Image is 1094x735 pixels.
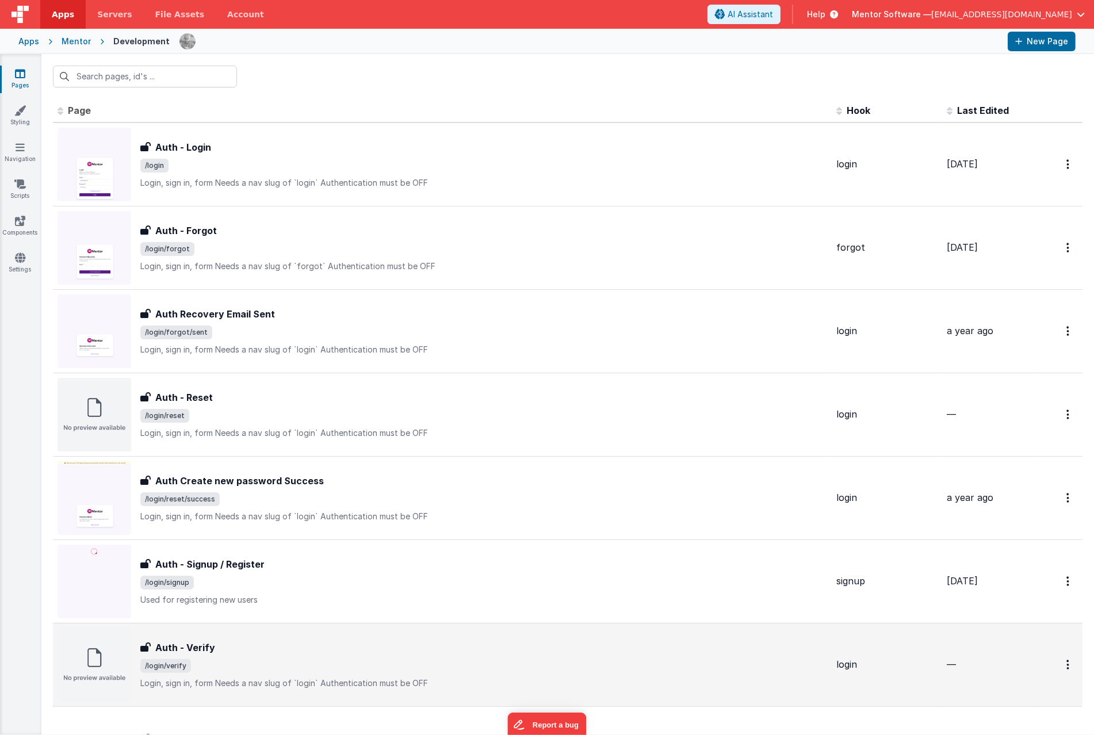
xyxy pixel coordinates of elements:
[140,576,194,589] span: /login/signup
[947,492,993,503] span: a year ago
[836,491,938,504] div: login
[836,575,938,588] div: signup
[1008,32,1076,51] button: New Page
[97,9,132,20] span: Servers
[155,307,275,321] h3: Auth Recovery Email Sent
[728,9,773,20] span: AI Assistant
[1059,486,1078,510] button: Options
[140,659,191,673] span: /login/verify
[140,344,827,355] p: Login, sign in, form Needs a nav slug of `login` Authentication must be OFF
[847,105,870,116] span: Hook
[53,66,237,87] input: Search pages, id's ...
[140,677,827,689] p: Login, sign in, form Needs a nav slug of `login` Authentication must be OFF
[68,105,91,116] span: Page
[947,659,956,670] span: —
[931,9,1072,20] span: [EMAIL_ADDRESS][DOMAIN_NAME]
[947,242,978,253] span: [DATE]
[140,261,827,272] p: Login, sign in, form Needs a nav slug of `forgot` Authentication must be OFF
[1059,403,1078,426] button: Options
[1059,152,1078,176] button: Options
[947,408,956,420] span: —
[707,5,781,24] button: AI Assistant
[852,9,1085,20] button: Mentor Software — [EMAIL_ADDRESS][DOMAIN_NAME]
[18,36,39,47] div: Apps
[836,324,938,338] div: login
[155,557,265,571] h3: Auth - Signup / Register
[947,325,993,336] span: a year ago
[140,159,169,173] span: /login
[836,658,938,671] div: login
[155,224,217,238] h3: Auth - Forgot
[947,575,978,587] span: [DATE]
[140,177,827,189] p: Login, sign in, form Needs a nav slug of `login` Authentication must be OFF
[155,474,324,488] h3: Auth Create new password Success
[836,241,938,254] div: forgot
[140,409,189,423] span: /login/reset
[140,492,220,506] span: /login/reset/success
[836,158,938,171] div: login
[52,9,74,20] span: Apps
[62,36,91,47] div: Mentor
[1059,319,1078,343] button: Options
[113,36,170,47] div: Development
[140,326,212,339] span: /login/forgot/sent
[1059,653,1078,676] button: Options
[1059,236,1078,259] button: Options
[155,391,213,404] h3: Auth - Reset
[140,594,827,606] p: Used for registering new users
[140,511,827,522] p: Login, sign in, form Needs a nav slug of `login` Authentication must be OFF
[155,140,211,154] h3: Auth - Login
[155,9,205,20] span: File Assets
[947,158,978,170] span: [DATE]
[140,242,194,256] span: /login/forgot
[807,9,825,20] span: Help
[140,427,827,439] p: Login, sign in, form Needs a nav slug of `login` Authentication must be OFF
[852,9,931,20] span: Mentor Software —
[179,33,196,49] img: eba322066dbaa00baf42793ca2fab581
[836,408,938,421] div: login
[155,641,215,654] h3: Auth - Verify
[957,105,1009,116] span: Last Edited
[1059,569,1078,593] button: Options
